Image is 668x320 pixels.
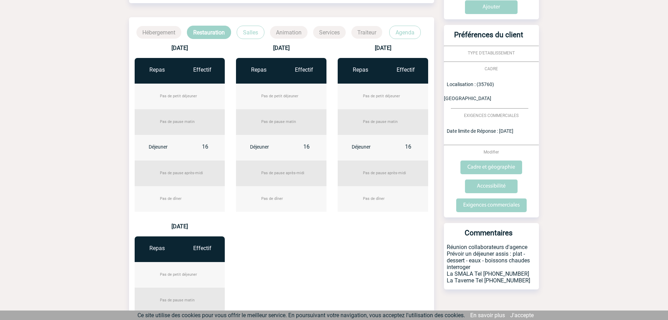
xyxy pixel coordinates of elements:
span: 16 [405,143,411,150]
span: Déjeuner [352,144,371,150]
div: Repas [338,66,383,73]
span: Modifier [484,150,499,155]
h3: Commentaires [447,229,531,244]
span: Pas de pause après-midi [261,171,304,175]
span: Pas de pause matin [261,119,296,124]
span: Pas de pause matin [363,119,398,124]
a: J'accepte [510,312,534,319]
span: Ce site utilise des cookies pour vous offrir le meilleur service. En poursuivant votre navigation... [137,312,465,319]
h3: Préférences du client [447,31,531,46]
div: Effectif [180,66,225,73]
p: Animation [270,26,308,39]
p: Services [313,26,346,39]
span: 16 [202,143,208,150]
div: Repas [135,245,180,252]
span: Pas de pause matin [160,298,195,302]
input: Cadre et géographie [460,161,522,174]
input: Accessibilité [465,179,518,193]
span: Déjeuner [250,144,269,150]
p: Hébergement [136,26,181,39]
span: Pas de petit déjeuner [160,272,197,277]
span: Pas de petit déjeuner [160,94,197,98]
span: Pas de dîner [363,196,385,201]
span: Date limite de Réponse : [DATE] [447,128,513,134]
b: [DATE] [273,45,290,51]
p: Agenda [389,26,421,39]
div: Effectif [383,66,428,73]
span: Pas de petit déjeuner [261,94,298,98]
div: Repas [135,66,180,73]
span: Déjeuner [149,144,168,150]
p: Traiteur [351,26,382,39]
b: [DATE] [375,45,391,51]
p: Réunion collaborateurs d'agence Prévoir un déjeuner assis : plat - dessert - eaux - boissons chau... [444,244,539,289]
span: Pas de dîner [261,196,283,201]
a: En savoir plus [470,312,505,319]
span: Pas de pause matin [160,119,195,124]
div: Repas [236,66,281,73]
input: Ajouter [465,0,518,14]
span: EXIGENCES COMMERCIALES [464,113,519,118]
b: [DATE] [171,223,188,230]
span: Pas de pause après-midi [363,171,406,175]
div: Effectif [281,66,326,73]
span: 16 [303,143,310,150]
b: [DATE] [171,45,188,51]
span: TYPE D'ETABLISSEMENT [468,51,515,55]
p: Salles [237,26,264,39]
div: Effectif [180,245,225,252]
span: Pas de dîner [160,196,182,201]
span: Localisation : (35760) [GEOGRAPHIC_DATA] [444,81,494,101]
input: Exigences commerciales [456,198,527,212]
p: Restauration [187,26,231,39]
span: Pas de pause après-midi [160,171,203,175]
span: Pas de petit déjeuner [363,94,400,98]
span: CADRE [485,66,498,71]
